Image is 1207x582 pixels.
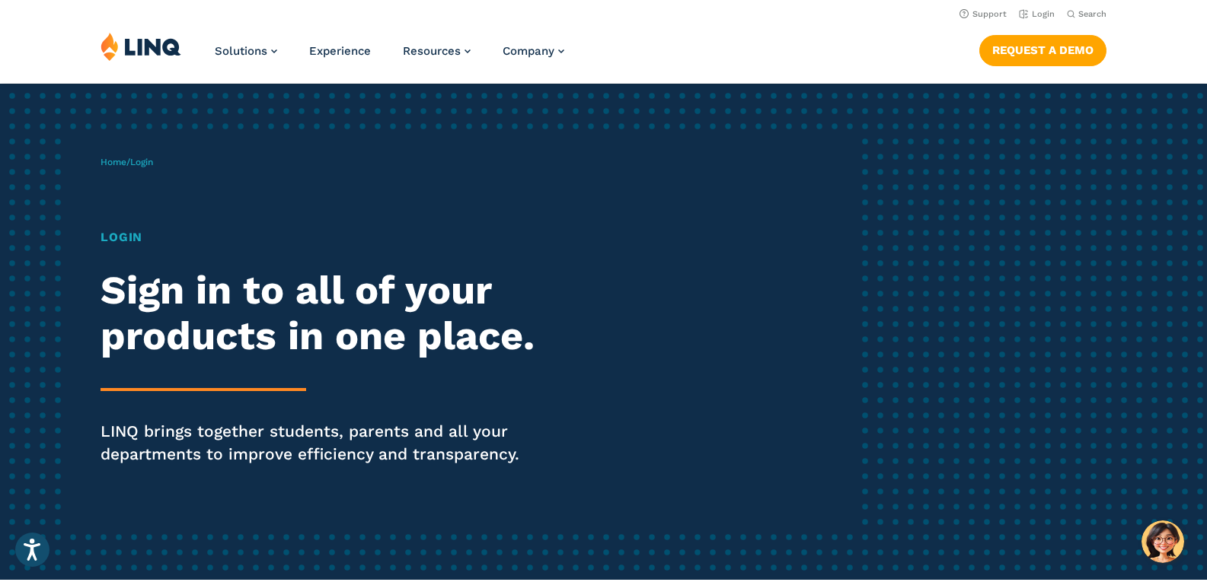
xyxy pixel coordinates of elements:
[215,32,564,82] nav: Primary Navigation
[215,44,277,58] a: Solutions
[101,157,126,167] a: Home
[1078,9,1106,19] span: Search
[101,228,566,246] h1: Login
[1142,520,1184,563] button: Hello, have a question? Let’s chat.
[1067,8,1106,20] button: Open Search Bar
[503,44,554,58] span: Company
[309,44,371,58] a: Experience
[215,44,267,58] span: Solutions
[503,44,564,58] a: Company
[403,44,461,58] span: Resources
[960,9,1007,19] a: Support
[979,32,1106,65] nav: Button Navigation
[101,268,566,359] h2: Sign in to all of your products in one place.
[130,157,153,167] span: Login
[1019,9,1055,19] a: Login
[101,32,181,61] img: LINQ | K‑12 Software
[101,157,153,167] span: /
[403,44,471,58] a: Resources
[979,35,1106,65] a: Request a Demo
[101,420,566,466] p: LINQ brings together students, parents and all your departments to improve efficiency and transpa...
